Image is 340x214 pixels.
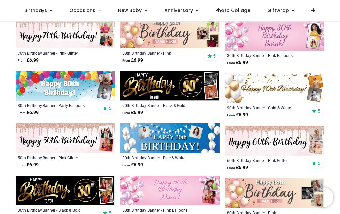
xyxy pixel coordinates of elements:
[318,160,320,166] span: 5
[18,162,39,168] strong: £ 6.99
[213,53,216,59] span: 5
[18,103,94,108] a: 80th Birthday Banner - Party Balloons
[267,7,289,14] span: Giftwrap
[122,163,130,167] span: From
[120,18,219,48] img: Personalised Happy 50th Birthday Banner - Pink - Custom Name & 3 Photo Upload
[122,57,143,64] strong: £ 6.99
[215,7,250,14] span: Photo Collage
[313,187,333,207] iframe: Brevo live chat
[120,176,219,205] img: Happy 50th Birthday Banner - Pink Balloons - 2 Photo Upload
[122,109,143,116] strong: £ 6.99
[122,155,199,160] a: 30th Birthday Banner - Blue & White
[122,103,199,108] a: 90th Birthday Banner - Black & Gold
[120,123,219,153] img: Personalised Happy 30th Birthday Banner - Blue & White - 2 Photo Upload
[122,162,143,168] strong: £ 6.99
[16,71,115,101] img: Personalised Happy 80th Birthday Banner - Party Balloons - 2 Photo Upload
[109,105,111,111] span: 5
[227,164,248,171] strong: £ 6.99
[18,59,26,62] span: From
[18,207,94,213] a: 30th Birthday Banner - Black & Gold
[227,112,248,118] strong: £ 6.99
[120,71,219,101] img: Personalised Happy 90th Birthday Banner - Black & Gold - 2 Photo Upload
[16,123,115,153] img: Personalised Happy 50th Birthday Banner - Pink Glitter - 2 Photo Upload
[16,176,115,205] img: Personalised Happy 30th Birthday Banner - Black & Gold - 2 Photo Upload
[227,113,235,117] span: From
[227,158,303,163] a: 60th Birthday Banner - Pink Glitter
[225,21,324,51] img: Happy 30th Birthday Banner - Pink Balloons - 2 Photo Upload
[122,207,199,213] a: 50th Birthday Banner - Pink Balloons
[318,108,320,114] span: 5
[18,163,26,167] span: From
[227,61,235,65] span: From
[227,166,235,170] span: From
[227,59,248,66] strong: £ 6.99
[225,178,324,208] img: Personalised Happy 80th Birthday Banner - Pink - Custom Name & 3 Photo Upload
[18,111,26,115] span: From
[164,7,193,14] span: Anniversary
[69,7,95,14] span: Occasions
[18,155,94,160] a: 50th Birthday Banner - Pink Glitter
[227,105,303,110] a: 90th Birthday Banner - Gold & White Balloons
[118,7,142,14] span: New Baby
[227,53,303,58] a: 30th Birthday Banner - Pink Balloons
[16,18,115,48] img: Personalised Happy 70th Birthday Banner - Pink Glitter - 2 Photo Upload
[24,7,47,14] span: Birthdays
[225,126,324,155] img: Personalised Happy 60th Birthday Banner - Pink Glitter - 2 Photo Upload
[225,73,324,103] img: Personalised Happy 90th Birthday Banner - Gold & White Balloons - 2 Photo Upload
[18,109,39,116] strong: £ 6.99
[122,111,130,115] span: From
[122,59,130,62] span: From
[18,57,39,64] strong: £ 6.99
[18,50,94,56] a: 70th Birthday Banner - Pink Glitter
[122,50,199,56] a: 50th Birthday Banner - Pink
